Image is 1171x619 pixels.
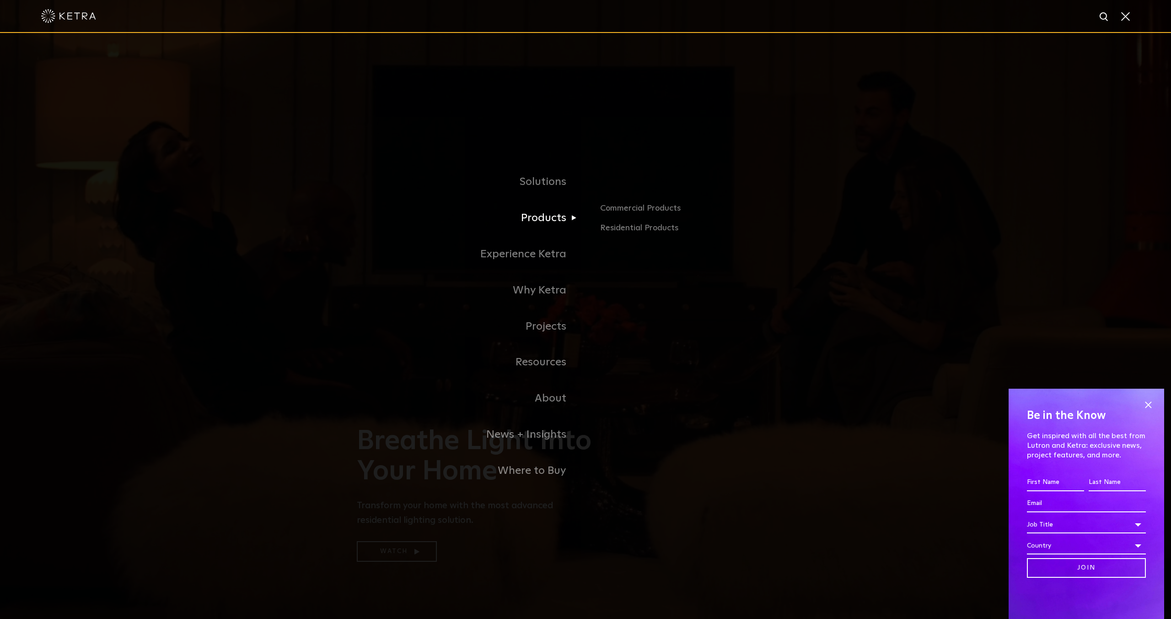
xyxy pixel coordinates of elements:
[1027,516,1146,533] div: Job Title
[1027,431,1146,460] p: Get inspired with all the best from Lutron and Ketra: exclusive news, project features, and more.
[1089,474,1146,491] input: Last Name
[357,164,814,489] div: Navigation Menu
[357,164,585,200] a: Solutions
[357,236,585,272] a: Experience Ketra
[600,201,814,222] a: Commercial Products
[1099,11,1110,23] img: search icon
[1027,474,1084,491] input: First Name
[357,453,585,489] a: Where to Buy
[357,200,585,236] a: Products
[1027,495,1146,512] input: Email
[1027,537,1146,554] div: Country
[600,222,814,235] a: Residential Products
[357,344,585,380] a: Resources
[357,417,585,453] a: News + Insights
[1027,558,1146,578] input: Join
[1027,407,1146,424] h4: Be in the Know
[357,380,585,417] a: About
[357,272,585,309] a: Why Ketra
[357,309,585,345] a: Projects
[41,9,96,23] img: ketra-logo-2019-white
